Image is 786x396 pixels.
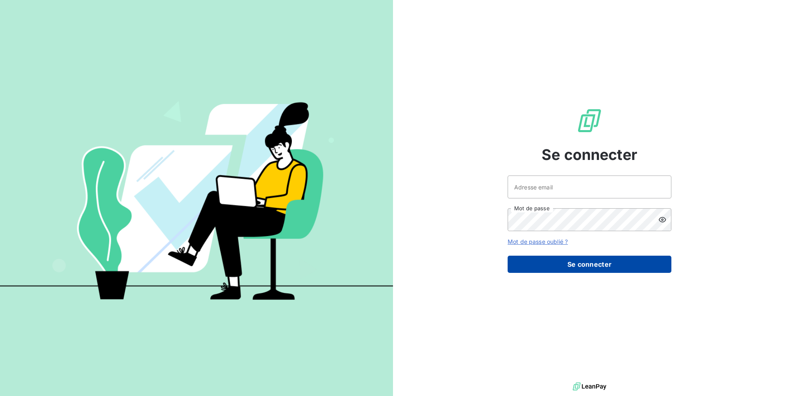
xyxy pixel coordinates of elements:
[576,108,603,134] img: Logo LeanPay
[508,256,671,273] button: Se connecter
[573,380,606,393] img: logo
[508,175,671,198] input: placeholder
[542,144,637,166] span: Se connecter
[508,238,568,245] a: Mot de passe oublié ?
